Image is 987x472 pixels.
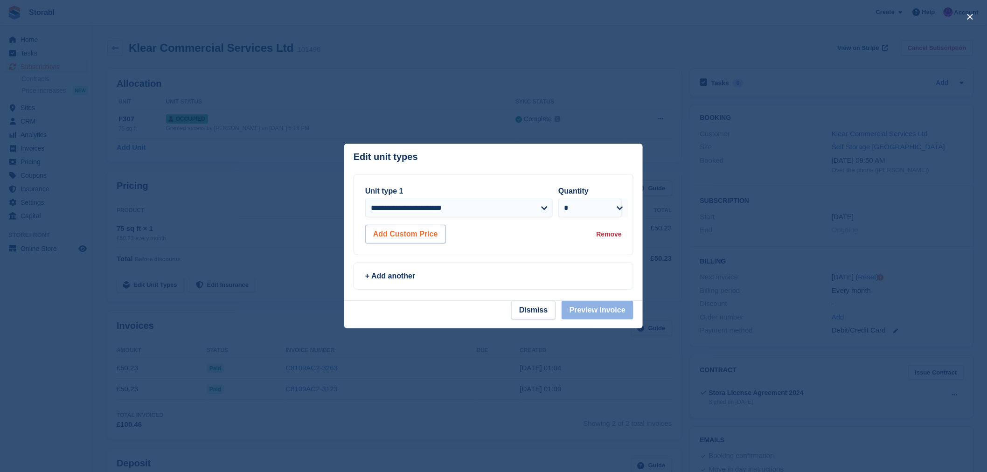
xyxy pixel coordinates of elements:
[354,152,418,162] p: Edit unit types
[354,263,633,290] a: + Add another
[365,187,403,195] label: Unit type 1
[365,271,622,282] div: + Add another
[558,187,589,195] label: Quantity
[511,301,556,319] button: Dismiss
[597,229,622,239] div: Remove
[562,301,633,319] button: Preview Invoice
[365,225,446,243] button: Add Custom Price
[963,9,978,24] button: close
